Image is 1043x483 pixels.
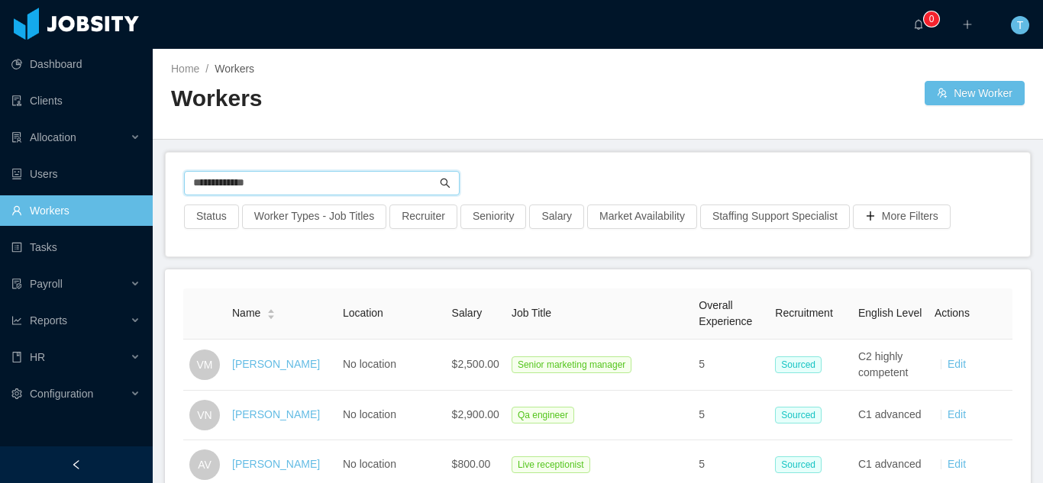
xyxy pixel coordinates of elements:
[924,11,939,27] sup: 0
[11,352,22,362] i: icon: book
[343,307,383,319] span: Location
[512,307,551,319] span: Job Title
[184,204,239,229] button: Status
[440,178,450,188] i: icon: search
[512,356,631,373] span: Senior marketing manager
[852,391,928,440] td: C1 advanced
[205,63,208,75] span: /
[775,456,822,473] span: Sourced
[11,159,140,189] a: icon: robotUsers
[935,307,970,319] span: Actions
[232,305,260,321] span: Name
[11,132,22,143] i: icon: solution
[232,408,320,420] a: [PERSON_NAME]
[460,204,526,229] button: Seniority
[11,232,140,262] a: icon: profileTasks
[529,204,584,229] button: Salary
[30,314,67,327] span: Reports
[266,307,276,317] div: Sort
[512,407,574,423] span: Qa engineer
[853,204,951,229] button: icon: plusMore Filters
[948,458,966,470] a: Edit
[452,458,491,470] span: $800.00
[948,358,966,370] a: Edit
[852,340,928,391] td: C2 highly competent
[700,204,850,229] button: Staffing Support Specialist
[693,391,769,440] td: 5
[858,307,922,319] span: English Level
[925,81,1025,105] button: icon: usergroup-addNew Worker
[11,315,22,326] i: icon: line-chart
[699,299,752,327] span: Overall Experience
[389,204,457,229] button: Recruiter
[232,358,320,370] a: [PERSON_NAME]
[693,340,769,391] td: 5
[948,408,966,420] a: Edit
[267,313,276,317] i: icon: caret-down
[11,279,22,289] i: icon: file-protect
[30,351,45,363] span: HR
[11,49,140,79] a: icon: pie-chartDashboard
[1017,16,1024,34] span: T
[512,456,590,473] span: Live receptionist
[962,19,973,30] i: icon: plus
[197,349,213,380] span: VM
[452,358,499,370] span: $2,500.00
[775,356,822,373] span: Sourced
[215,63,254,75] span: Workers
[587,204,697,229] button: Market Availability
[11,388,22,399] i: icon: setting
[337,340,446,391] td: No location
[171,63,199,75] a: Home
[30,388,93,400] span: Configuration
[197,400,212,430] span: VN
[198,449,212,480] span: AV
[452,408,499,420] span: $2,900.00
[775,307,832,319] span: Recruitment
[30,131,76,143] span: Allocation
[242,204,386,229] button: Worker Types - Job Titles
[452,307,483,319] span: Salary
[11,85,140,116] a: icon: auditClients
[171,83,598,114] h2: Workers
[11,195,140,226] a: icon: userWorkers
[267,308,276,312] i: icon: caret-up
[913,19,924,30] i: icon: bell
[775,407,822,423] span: Sourced
[337,391,446,440] td: No location
[232,458,320,470] a: [PERSON_NAME]
[30,278,63,290] span: Payroll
